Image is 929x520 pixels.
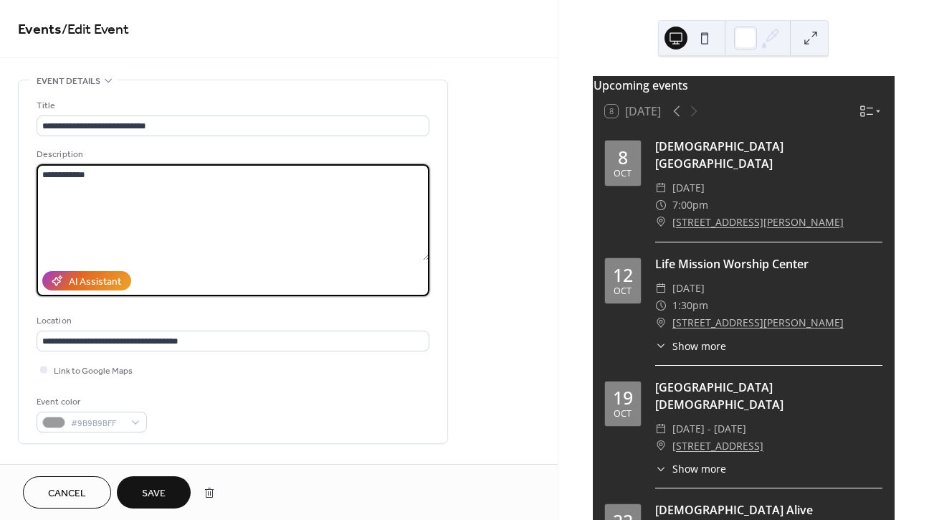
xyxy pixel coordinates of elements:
div: 19 [613,389,633,407]
span: Date and time [37,461,100,476]
div: Oct [614,287,632,296]
div: [GEOGRAPHIC_DATA][DEMOGRAPHIC_DATA] [655,379,882,413]
div: ​ [655,339,667,354]
div: ​ [655,214,667,231]
span: Show more [672,461,726,476]
span: / Edit Event [62,16,129,44]
span: [DATE] - [DATE] [672,420,746,438]
span: 7:00pm [672,197,708,214]
div: [DEMOGRAPHIC_DATA][GEOGRAPHIC_DATA] [655,138,882,172]
button: ​Show more [655,339,726,354]
a: [STREET_ADDRESS][PERSON_NAME] [672,314,844,331]
span: Show more [672,339,726,354]
div: Life Mission Worship Center [655,255,882,273]
div: ​ [655,197,667,214]
span: Cancel [48,486,86,501]
span: #9B9B9BFF [71,416,124,431]
div: ​ [655,179,667,197]
a: [STREET_ADDRESS][PERSON_NAME] [672,214,844,231]
button: Save [117,476,191,509]
div: Oct [614,169,632,179]
div: 8 [618,148,628,166]
div: Oct [614,410,632,419]
a: Events [18,16,62,44]
span: [DATE] [672,179,705,197]
span: Save [142,486,166,501]
div: ​ [655,297,667,314]
span: [DATE] [672,280,705,297]
div: Location [37,313,427,328]
div: ​ [655,438,667,455]
button: Cancel [23,476,111,509]
span: Event details [37,74,100,89]
div: ​ [655,461,667,476]
div: Description [37,147,427,162]
div: ​ [655,420,667,438]
div: Upcoming events [594,77,894,94]
button: ​Show more [655,461,726,476]
span: Link to Google Maps [54,364,133,379]
span: 1:30pm [672,297,708,314]
a: [STREET_ADDRESS] [672,438,763,455]
div: 12 [613,266,633,284]
div: [DEMOGRAPHIC_DATA] Alive [655,501,882,519]
div: ​ [655,314,667,331]
div: ​ [655,280,667,297]
div: Title [37,98,427,113]
div: Event color [37,394,144,410]
button: AI Assistant [42,271,131,290]
div: AI Assistant [69,275,121,290]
